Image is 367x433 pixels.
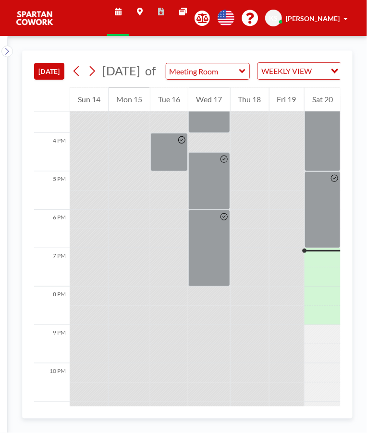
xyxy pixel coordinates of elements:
span: of [145,63,156,78]
span: KS [269,14,278,23]
div: Tue 16 [150,87,188,111]
div: 10 PM [34,363,70,402]
span: [DATE] [102,63,140,78]
div: 9 PM [34,325,70,363]
div: 5 PM [34,171,70,210]
div: Search for option [258,63,341,79]
div: Thu 18 [231,87,269,111]
div: Sun 14 [70,87,108,111]
div: Fri 19 [269,87,304,111]
div: 3 PM [34,95,70,133]
span: [PERSON_NAME] [286,14,340,23]
img: organization-logo [15,9,54,28]
button: [DATE] [34,63,64,80]
div: 6 PM [34,210,70,248]
div: 7 PM [34,248,70,287]
div: Sat 20 [305,87,341,111]
span: WEEKLY VIEW [260,65,314,77]
div: 8 PM [34,287,70,325]
input: Meeting Room [166,63,240,79]
div: Mon 15 [109,87,150,111]
div: Wed 17 [188,87,230,111]
input: Search for option [315,65,325,77]
div: 4 PM [34,133,70,171]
